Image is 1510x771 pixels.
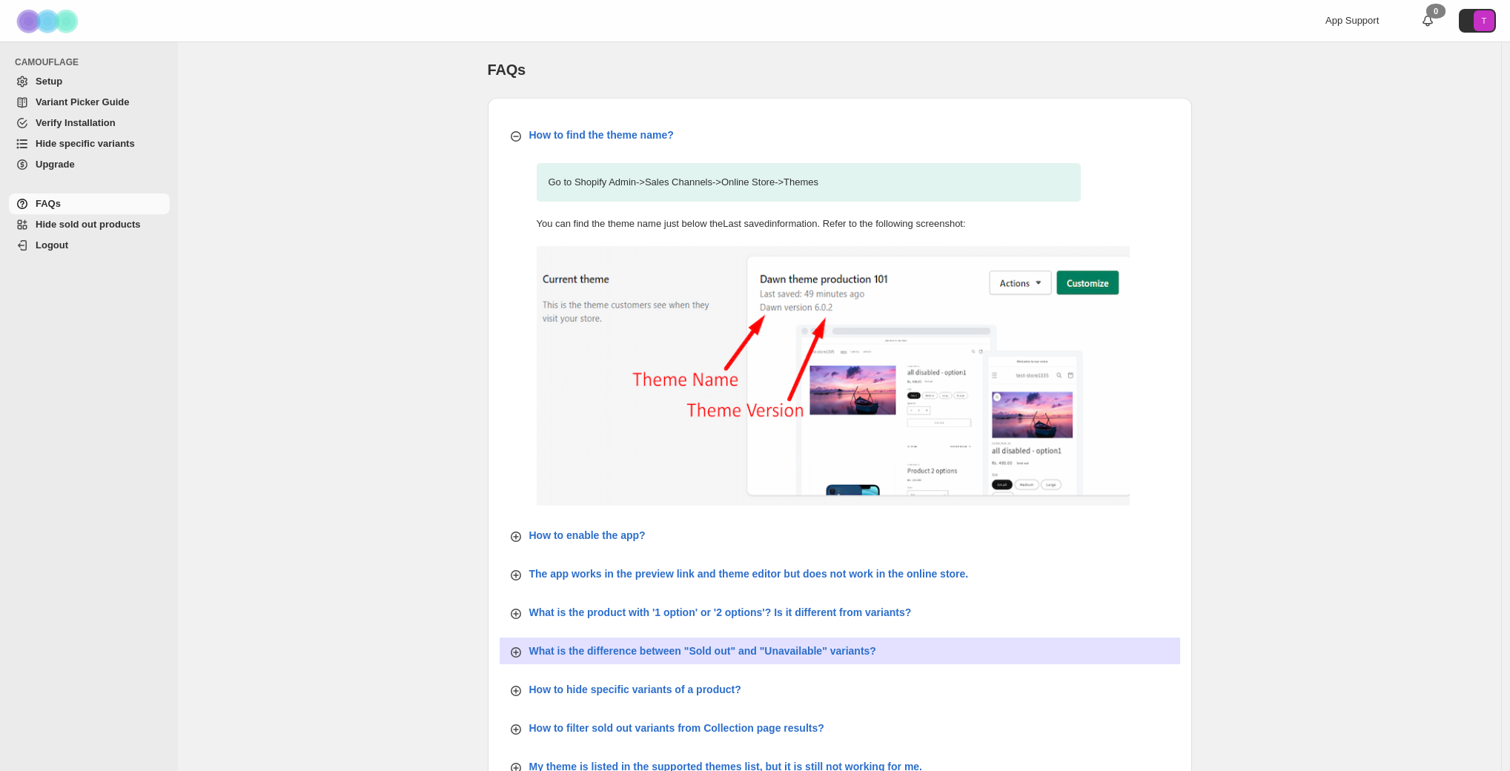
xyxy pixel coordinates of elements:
span: Logout [36,239,68,251]
a: Hide specific variants [9,133,170,154]
a: Variant Picker Guide [9,92,170,113]
a: Logout [9,235,170,256]
button: Avatar with initials T [1459,9,1496,33]
button: How to hide specific variants of a product? [500,676,1180,703]
a: Hide sold out products [9,214,170,235]
button: What is the difference between "Sold out" and "Unavailable" variants? [500,638,1180,664]
span: FAQs [36,198,61,209]
p: How to hide specific variants of a product? [529,682,741,697]
button: How to filter sold out variants from Collection page results? [500,715,1180,741]
span: Hide specific variants [36,138,135,149]
p: The app works in the preview link and theme editor but does not work in the online store. [529,566,969,581]
span: Avatar with initials T [1474,10,1494,31]
span: Variant Picker Guide [36,96,129,107]
span: Upgrade [36,159,75,170]
p: What is the product with '1 option' or '2 options'? Is it different from variants? [529,605,912,620]
span: App Support [1325,15,1379,26]
span: Setup [36,76,62,87]
a: Verify Installation [9,113,170,133]
div: 0 [1426,4,1446,19]
button: How to find the theme name? [500,122,1180,148]
p: How to find the theme name? [529,128,674,142]
p: Go to Shopify Admin -> Sales Channels -> Online Store -> Themes [537,163,1081,202]
a: 0 [1420,13,1435,28]
p: You can find the theme name just below the Last saved information. Refer to the following screens... [537,216,1081,231]
a: FAQs [9,193,170,214]
button: The app works in the preview link and theme editor but does not work in the online store. [500,560,1180,587]
button: How to enable the app? [500,522,1180,549]
img: Camouflage [12,1,86,42]
span: Verify Installation [36,117,116,128]
p: How to filter sold out variants from Collection page results? [529,721,824,735]
span: Hide sold out products [36,219,141,230]
a: Upgrade [9,154,170,175]
button: What is the product with '1 option' or '2 options'? Is it different from variants? [500,599,1180,626]
img: find-theme-name [537,246,1130,506]
span: FAQs [488,62,526,78]
a: Setup [9,71,170,92]
span: CAMOUFLAGE [15,56,170,68]
text: T [1482,16,1487,25]
p: What is the difference between "Sold out" and "Unavailable" variants? [529,643,876,658]
p: How to enable the app? [529,528,646,543]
